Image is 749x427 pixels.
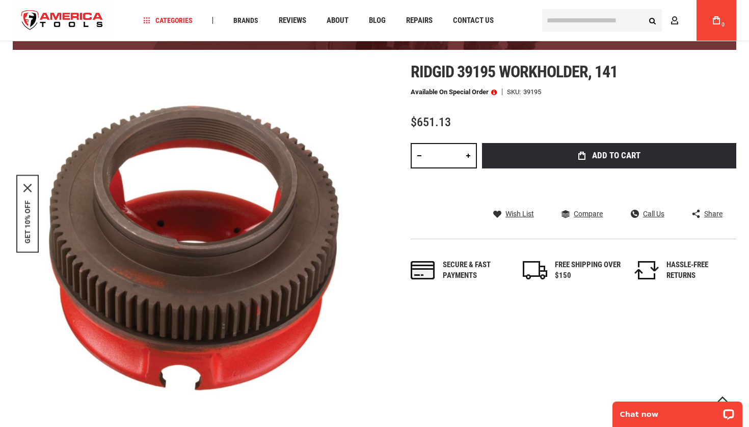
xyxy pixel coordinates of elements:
[482,143,736,168] button: Add to Cart
[364,14,390,27] a: Blog
[23,184,32,192] svg: close icon
[411,89,497,96] p: Available on Special Order
[23,184,32,192] button: Close
[505,210,534,217] span: Wish List
[411,261,435,279] img: payments
[643,210,664,217] span: Call Us
[448,14,498,27] a: Contact Us
[443,260,509,281] div: Secure & fast payments
[631,209,664,218] a: Call Us
[555,260,621,281] div: FREE SHIPPING OVER $150
[13,2,112,40] img: America Tools
[523,89,541,95] div: 39195
[322,14,353,27] a: About
[13,63,374,424] img: RIDGID 39195 WORKHOLDER, 141
[721,22,725,27] span: 0
[523,261,547,279] img: shipping
[493,209,534,218] a: Wish List
[666,260,733,281] div: HASSLE-FREE RETURNS
[411,62,618,81] span: Ridgid 39195 workholder, 141
[592,151,640,160] span: Add to Cart
[411,115,451,129] span: $651.13
[274,14,311,27] a: Reviews
[402,14,437,27] a: Repairs
[144,17,193,24] span: Categories
[453,17,494,24] span: Contact Us
[634,261,659,279] img: returns
[561,209,603,218] a: Compare
[23,200,32,243] button: GET 10% OFF
[233,17,258,24] span: Brands
[139,14,197,27] a: Categories
[480,172,738,201] iframe: Secure express checkout frame
[369,17,386,24] span: Blog
[574,210,603,217] span: Compare
[229,14,263,27] a: Brands
[279,17,306,24] span: Reviews
[406,17,433,24] span: Repairs
[13,2,112,40] a: store logo
[643,11,662,30] button: Search
[507,89,523,95] strong: SKU
[704,210,723,217] span: Share
[327,17,349,24] span: About
[606,395,749,427] iframe: LiveChat chat widget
